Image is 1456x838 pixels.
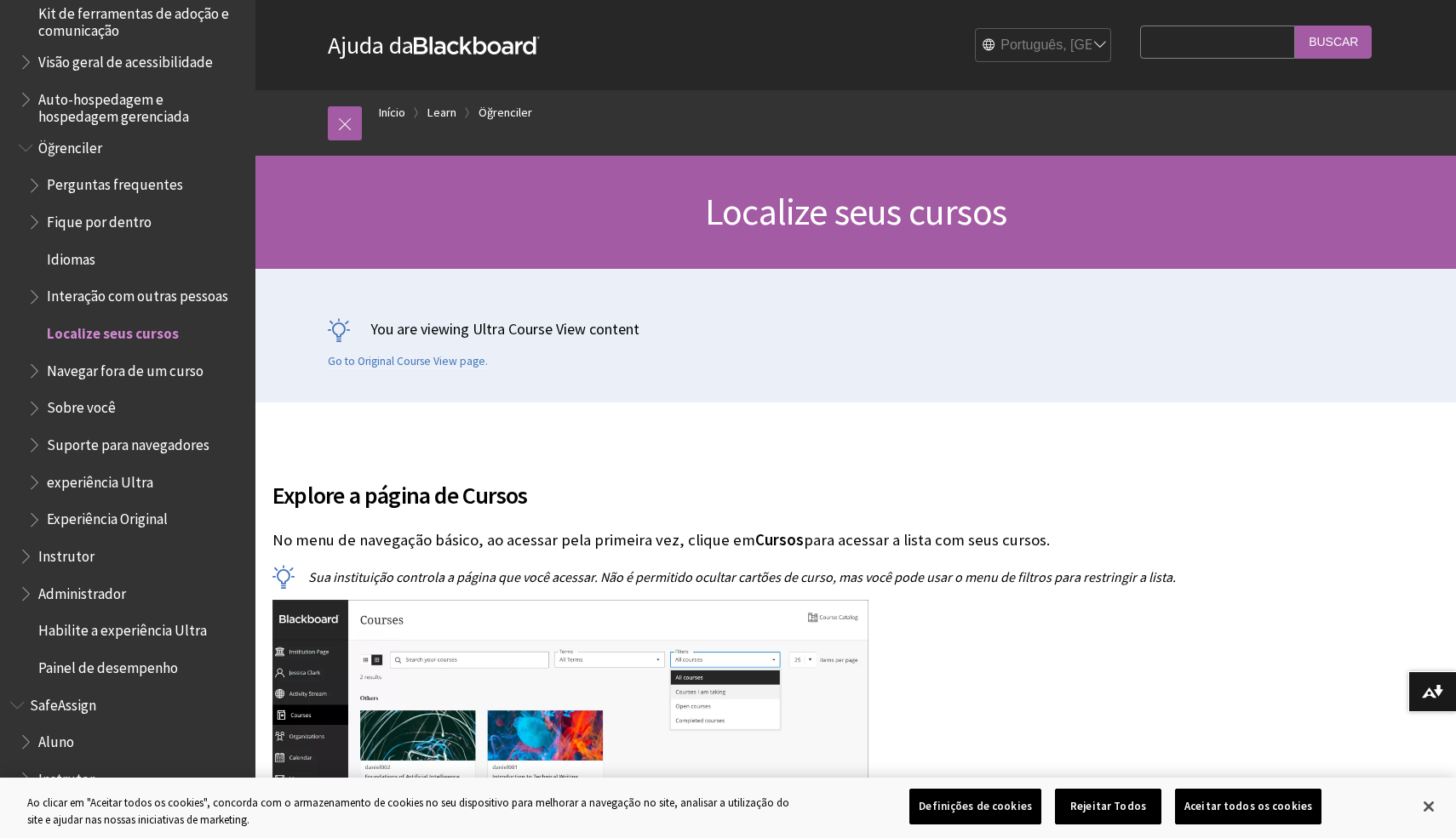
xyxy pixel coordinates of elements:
span: Painel de desempenho [38,653,178,676]
span: Auto-hospedagem e hospedagem gerenciada [38,85,244,125]
nav: Book outline for Blackboard SafeAssign [10,691,245,831]
span: Idiomas [47,245,95,268]
span: SafeAssign [30,691,96,714]
span: Administrador [38,579,126,602]
span: Fique por dentro [47,208,152,231]
span: Suporte para navegadores [47,430,209,453]
button: Fechar [1410,788,1447,825]
span: Instrutor [38,765,95,788]
span: experiência Ultra [47,468,153,491]
p: You are viewing Ultra Course View content [328,318,1384,339]
h2: Explore a página de Cursos [272,457,1187,513]
button: Rejeitar Todos [1055,789,1161,824]
div: Ao clicar em "Aceitar todos os cookies", concorda com o armazenamento de cookies no seu dispositi... [27,795,801,828]
button: Definições de cookies [909,789,1041,824]
input: Buscar [1295,26,1372,59]
span: Öğrenciler [38,134,102,157]
a: Learn [427,102,456,123]
span: Navegar fora de um curso [47,356,203,379]
a: Ajuda daBlackboard [328,30,540,60]
a: Öğrenciler [479,102,532,123]
span: Localize seus cursos [705,188,1006,235]
select: Site Language Selector [976,29,1112,63]
span: Perguntas frequentes [47,171,183,194]
span: Aluno [38,727,74,750]
span: Experiência Original [47,505,168,528]
a: Início [379,102,405,123]
span: Visão geral de acessibilidade [38,48,213,71]
p: Sua instituição controla a página que você acessar. Não é permitido ocultar cartões de curso, mas... [272,567,1187,586]
a: Go to Original Course View page. [328,354,488,369]
span: Habilite a experiência Ultra [38,616,207,639]
span: Interação com outras pessoas [47,282,228,305]
button: Aceitar todos os cookies [1175,789,1321,824]
p: No menu de navegação básico, ao acessar pela primeira vez, clique em para acessar a lista com seu... [272,529,1187,551]
span: Sobre você [47,394,116,417]
span: Localize seus cursos [47,319,179,342]
span: Cursos [755,530,804,550]
span: Instrutor [38,542,95,565]
strong: Blackboard [414,37,540,54]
